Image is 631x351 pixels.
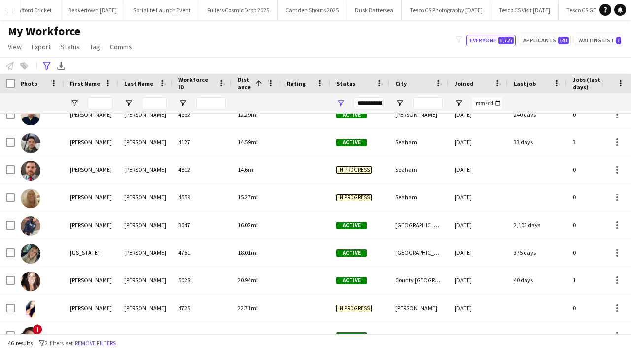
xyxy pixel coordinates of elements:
[64,128,118,156] div: [PERSON_NAME]
[449,294,508,321] div: [DATE]
[8,42,22,51] span: View
[336,249,367,257] span: Active
[336,332,367,340] span: Active
[28,40,55,53] a: Export
[336,222,367,229] span: Active
[57,40,84,53] a: Status
[389,156,449,183] div: Seaham
[70,80,100,87] span: First Name
[73,338,118,349] button: Remove filters
[173,239,232,266] div: 4751
[21,133,40,153] img: James McNamee
[336,80,355,87] span: Status
[508,101,567,128] div: 240 days
[287,80,306,87] span: Rating
[389,294,449,321] div: [PERSON_NAME]
[336,166,372,174] span: In progress
[238,166,255,173] span: 14.6mi
[173,267,232,294] div: 5028
[21,299,40,319] img: Cleo Taylor
[124,80,153,87] span: Last Name
[575,35,623,46] button: Waiting list1
[45,339,73,347] span: 2 filters set
[64,267,118,294] div: [PERSON_NAME]
[402,0,491,20] button: Tesco CS Photography [DATE]
[278,0,347,20] button: Camden Shouts 2025
[64,184,118,211] div: [PERSON_NAME]
[466,35,516,46] button: Everyone1,727
[178,76,214,91] span: Workforce ID
[336,277,367,284] span: Active
[64,294,118,321] div: [PERSON_NAME]
[238,111,258,118] span: 12.29mi
[173,101,232,128] div: 4662
[567,101,631,128] div: 0
[449,267,508,294] div: [DATE]
[118,322,173,349] div: [PERSON_NAME]
[508,211,567,238] div: 2,103 days
[21,327,40,347] img: Jessica Rose Taylor
[449,101,508,128] div: [DATE]
[449,322,508,349] div: [DATE]
[449,184,508,211] div: [DATE]
[508,239,567,266] div: 375 days
[389,184,449,211] div: Seaham
[238,221,258,229] span: 16.02mi
[389,239,449,266] div: [GEOGRAPHIC_DATA]
[173,184,232,211] div: 4559
[33,324,42,334] span: !
[90,42,100,51] span: Tag
[449,211,508,238] div: [DATE]
[336,111,367,118] span: Active
[32,42,51,51] span: Export
[395,99,404,108] button: Open Filter Menu
[336,305,372,312] span: In progress
[520,35,571,46] button: Applicants141
[389,267,449,294] div: County [GEOGRAPHIC_DATA]
[86,40,104,53] a: Tag
[21,272,40,291] img: Lisa Matthews
[4,40,26,53] a: View
[142,97,167,109] input: Last Name Filter Input
[616,37,621,44] span: 1
[238,276,258,284] span: 20.94mi
[118,101,173,128] div: [PERSON_NAME]
[21,161,40,181] img: James McNamee
[472,97,502,109] input: Joined Filter Input
[88,97,112,109] input: First Name Filter Input
[508,322,567,349] div: 1,527 days
[118,128,173,156] div: [PERSON_NAME]
[455,80,474,87] span: Joined
[347,0,402,20] button: Dusk Battersea
[336,139,367,146] span: Active
[567,128,631,156] div: 3
[238,138,258,146] span: 14.59mi
[238,249,258,256] span: 18.01mi
[449,156,508,183] div: [DATE]
[118,184,173,211] div: [PERSON_NAME]
[567,211,631,238] div: 0
[21,106,40,125] img: Tom Carroll
[125,0,199,20] button: Socialite Launch Event
[238,304,258,312] span: 22.71mi
[124,99,133,108] button: Open Filter Menu
[508,128,567,156] div: 33 days
[21,189,40,208] img: Christine Braxton
[110,42,132,51] span: Comms
[567,156,631,183] div: 0
[64,211,118,238] div: [PERSON_NAME]
[567,267,631,294] div: 1
[21,216,40,236] img: Lisa Crawford
[118,294,173,321] div: [PERSON_NAME]
[558,37,569,44] span: 141
[178,99,187,108] button: Open Filter Menu
[498,37,514,44] span: 1,727
[106,40,136,53] a: Comms
[449,239,508,266] div: [DATE]
[55,60,67,72] app-action-btn: Export XLSX
[567,184,631,211] div: 0
[173,211,232,238] div: 3047
[199,0,278,20] button: Fullers Cosmic Drop 2025
[336,99,345,108] button: Open Filter Menu
[395,80,407,87] span: City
